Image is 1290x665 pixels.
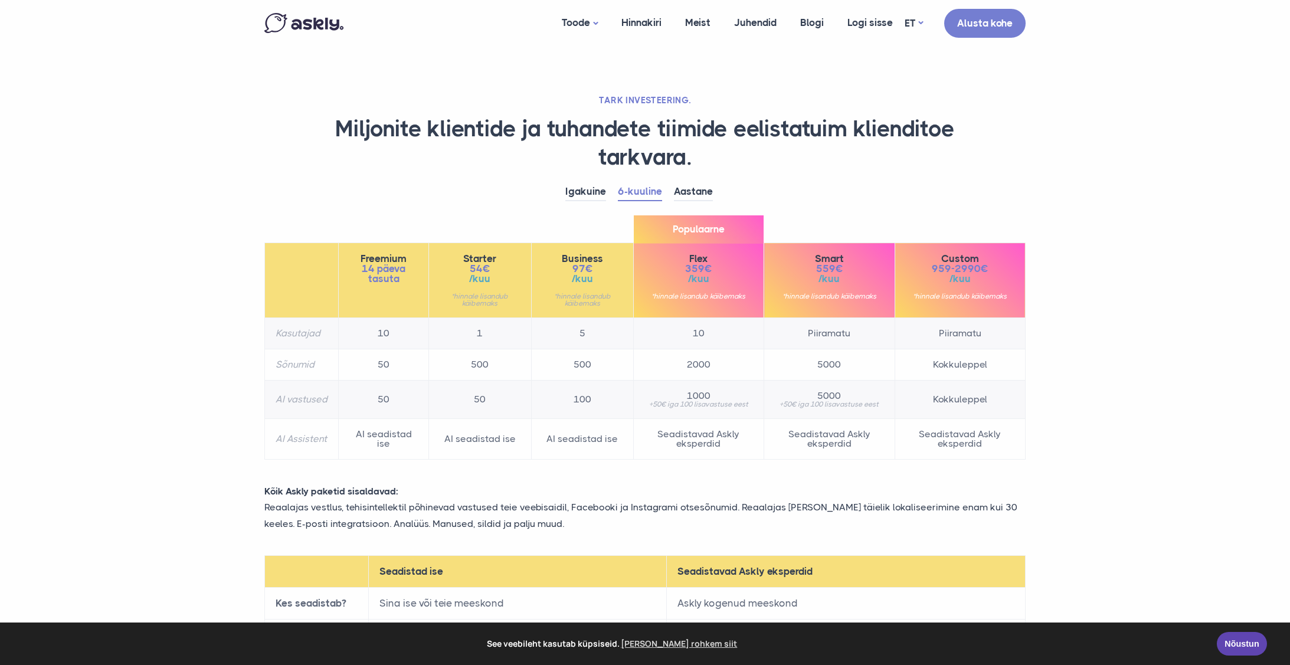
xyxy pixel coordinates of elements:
[944,9,1026,38] a: Alusta kohe
[775,391,883,401] span: 5000
[542,254,623,264] span: Business
[644,264,753,274] span: 359€
[429,349,531,381] td: 500
[429,318,531,349] td: 1
[265,587,369,619] th: Kes seadistab?
[265,318,339,349] th: Kasutajad
[633,318,764,349] td: 10
[674,183,713,201] a: Aastane
[644,254,753,264] span: Flex
[265,349,339,381] th: Sõnumid
[644,274,753,284] span: /kuu
[633,419,764,460] td: Seadistavad Askly eksperdid
[264,486,398,497] strong: Kõik Askly paketid sisaldavad:
[265,381,339,419] th: AI vastused
[531,318,633,349] td: 5
[644,293,753,300] small: *hinnale lisandub käibemaks
[429,381,531,419] td: 50
[339,318,429,349] td: 10
[906,293,1014,300] small: *hinnale lisandub käibemaks
[895,349,1025,381] td: Kokkuleppel
[906,274,1014,284] span: /kuu
[429,419,531,460] td: AI seadistad ise
[265,419,339,460] th: AI Assistent
[633,349,764,381] td: 2000
[905,15,923,32] a: ET
[440,274,520,284] span: /kuu
[764,318,895,349] td: Piiramatu
[906,264,1014,274] span: 959-2990€
[644,401,753,408] small: +50€ iga 100 lisavastuse eest
[264,13,343,33] img: Askly
[1217,632,1267,656] a: Nõustun
[339,381,429,419] td: 50
[440,293,520,307] small: *hinnale lisandub käibemaks
[440,264,520,274] span: 54€
[764,419,895,460] td: Seadistavad Askly eksperdid
[264,115,1026,171] h1: Miljonite klientide ja tuhandete tiimide eelistatuim klienditoe tarkvara.
[531,381,633,419] td: 100
[620,635,739,653] a: learn more about cookies
[775,274,883,284] span: /kuu
[17,635,1209,653] span: See veebileht kasutab küpsiseid.
[531,349,633,381] td: 500
[764,349,895,381] td: 5000
[775,254,883,264] span: Smart
[369,587,667,619] td: Sina ise või teie meeskond
[565,183,606,201] a: Igakuine
[369,619,667,661] td: Kasutad meie tööriistu, et luua ja hallata enda AI Assistent.
[339,419,429,460] td: AI seadistad ise
[666,619,1025,661] td: [PERSON_NAME] Askly poolt: seadistus, promptide loomine, treenimine ja jooksvalt uuendused.
[265,619,369,661] th: [PERSON_NAME]?
[906,254,1014,264] span: Custom
[339,349,429,381] td: 50
[775,401,883,408] small: +50€ iga 100 lisavastuse eest
[369,555,667,587] th: Seadistad ise
[775,293,883,300] small: *hinnale lisandub käibemaks
[618,183,662,201] a: 6-kuuline
[542,293,623,307] small: *hinnale lisandub käibemaks
[634,215,764,243] span: Populaarne
[264,94,1026,106] h2: TARK INVESTEERING.
[906,395,1014,404] span: Kokkuleppel
[349,254,418,264] span: Freemium
[775,264,883,274] span: 559€
[349,264,418,284] span: 14 päeva tasuta
[895,318,1025,349] td: Piiramatu
[531,419,633,460] td: AI seadistad ise
[542,274,623,284] span: /kuu
[895,419,1025,460] td: Seadistavad Askly eksperdid
[256,499,1034,531] p: Reaalajas vestlus, tehisintellektil põhinevad vastused teie veebisaidil, Facebooki ja Instagrami ...
[644,391,753,401] span: 1000
[542,264,623,274] span: 97€
[440,254,520,264] span: Starter
[666,555,1025,587] th: Seadistavad Askly eksperdid
[666,587,1025,619] td: Askly kogenud meeskond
